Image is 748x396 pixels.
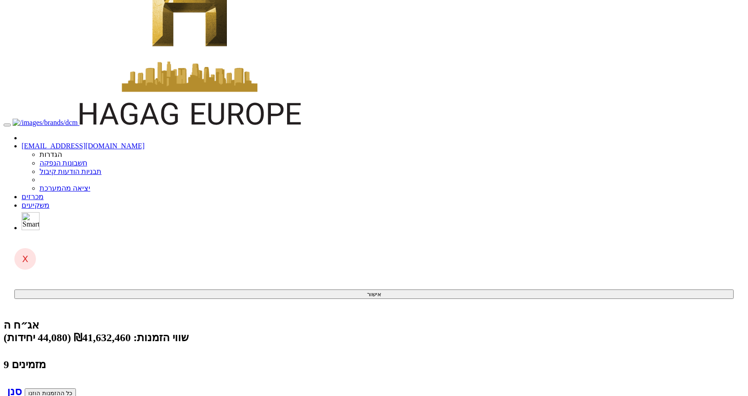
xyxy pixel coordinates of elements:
img: /images/brands/dcm [13,119,78,127]
a: משקיעים [22,201,49,209]
a: יציאה מהמערכת [40,184,90,192]
span: X [22,254,28,264]
img: SmartBull Logo [22,212,40,230]
a: [EMAIL_ADDRESS][DOMAIN_NAME] [22,142,145,150]
a: מכרזים [22,193,44,200]
a: חשבונות הנפקה [40,159,87,167]
a: תבניות הודעות קיבול [40,168,102,175]
div: חג'ג' אירופה דיוולופמנט צ.ש. בע"מ - אג״ח (ה) - הנפקה לציבור [4,319,744,331]
div: שווי הזמנות: ₪41,632,460 (44,080 יחידות) [4,331,744,344]
h4: 9 מזמינים [4,358,744,371]
li: הגדרות [40,150,744,159]
button: אישור [14,289,734,299]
